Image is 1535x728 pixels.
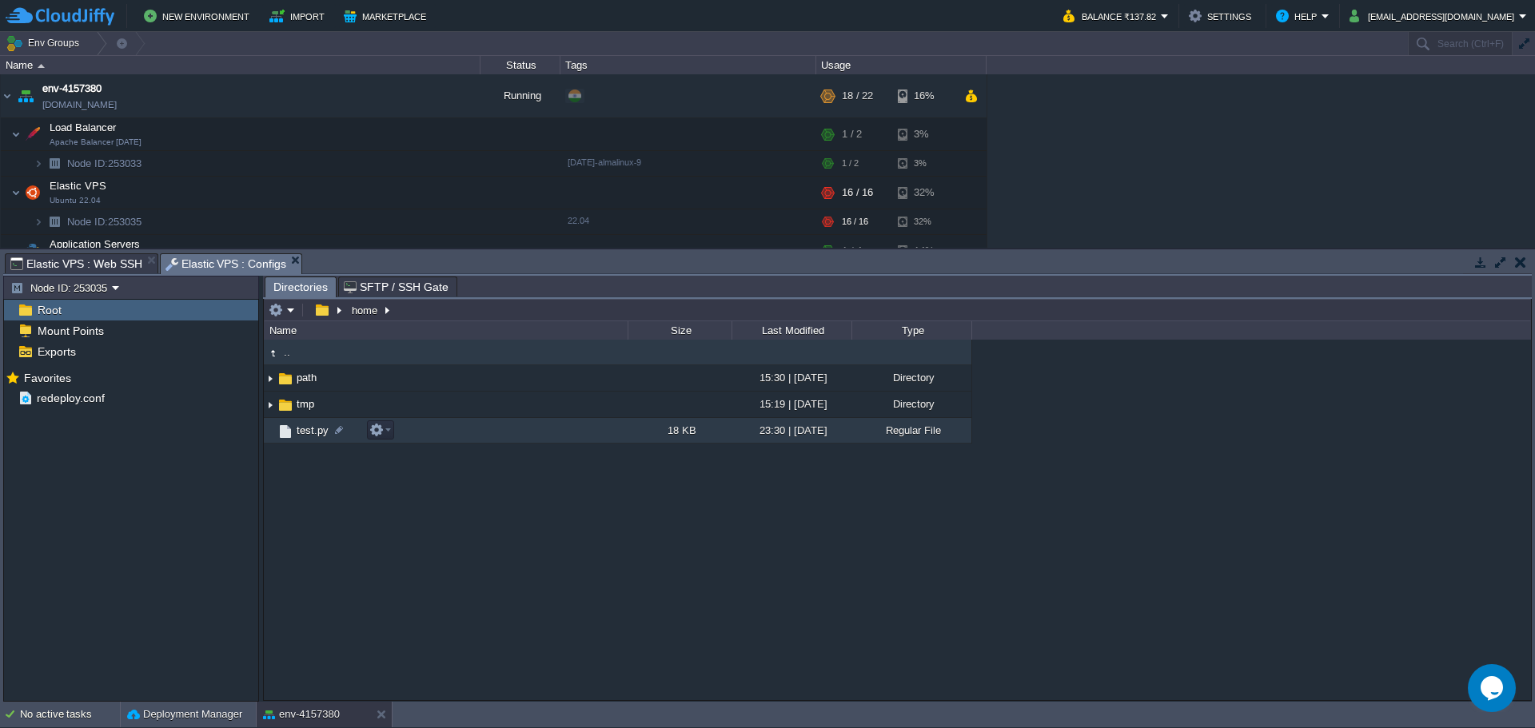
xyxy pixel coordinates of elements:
[568,216,589,225] span: 22.04
[11,235,21,267] img: AMDAwAAAACH5BAEAAAAALAAAAAABAAEAAAICRAEAOw==
[48,237,142,251] span: Application Servers
[1276,6,1322,26] button: Help
[294,424,331,437] a: test.py
[629,321,732,340] div: Size
[1189,6,1256,26] button: Settings
[568,157,641,167] span: [DATE]-almalinux-9
[898,118,950,150] div: 3%
[344,277,449,296] span: SFTP / SSH Gate
[898,151,950,176] div: 3%
[481,56,560,74] div: Status
[898,209,950,234] div: 32%
[480,74,560,117] div: Running
[281,345,293,359] a: ..
[842,151,859,176] div: 1 / 2
[6,32,85,54] button: Env Groups
[842,74,873,117] div: 18 / 22
[842,209,868,234] div: 16 / 16
[50,196,101,205] span: Ubuntu 22.04
[732,365,851,390] div: 15:30 | [DATE]
[43,151,66,176] img: AMDAwAAAACH5BAEAAAAALAAAAAABAAEAAAICRAEAOw==
[66,157,144,170] span: 253033
[851,365,971,390] div: Directory
[10,254,142,273] span: Elastic VPS : Web SSH
[66,215,144,229] a: Node ID:253035
[165,254,287,274] span: Elastic VPS : Configs
[14,74,37,117] img: AMDAwAAAACH5BAEAAAAALAAAAAABAAEAAAICRAEAOw==
[853,321,971,340] div: Type
[628,418,732,443] div: 18 KB
[898,235,950,267] div: 14%
[277,423,294,440] img: AMDAwAAAACH5BAEAAAAALAAAAAABAAEAAAICRAEAOw==
[127,706,242,722] button: Deployment Manager
[732,392,851,416] div: 15:19 | [DATE]
[22,177,44,209] img: AMDAwAAAACH5BAEAAAAALAAAAAABAAEAAAICRAEAOw==
[67,216,108,228] span: Node ID:
[43,209,66,234] img: AMDAwAAAACH5BAEAAAAALAAAAAABAAEAAAICRAEAOw==
[10,280,112,295] button: Node ID: 253035
[38,64,45,68] img: AMDAwAAAACH5BAEAAAAALAAAAAABAAEAAAICRAEAOw==
[20,702,120,727] div: No active tasks
[349,303,381,317] button: home
[6,6,114,26] img: CloudJiffy
[34,344,78,359] a: Exports
[1468,664,1519,712] iframe: chat widget
[561,56,815,74] div: Tags
[42,97,117,113] a: [DOMAIN_NAME]
[67,157,108,169] span: Node ID:
[21,372,74,384] a: Favorites
[11,118,21,150] img: AMDAwAAAACH5BAEAAAAALAAAAAABAAEAAAICRAEAOw==
[48,179,109,193] span: Elastic VPS
[1,74,14,117] img: AMDAwAAAACH5BAEAAAAALAAAAAABAAEAAAICRAEAOw==
[851,392,971,416] div: Directory
[344,6,431,26] button: Marketplace
[898,177,950,209] div: 32%
[264,299,1531,321] input: Click to enter the path
[22,118,44,150] img: AMDAwAAAACH5BAEAAAAALAAAAAABAAEAAAICRAEAOw==
[264,392,277,417] img: AMDAwAAAACH5BAEAAAAALAAAAAABAAEAAAICRAEAOw==
[1350,6,1519,26] button: [EMAIL_ADDRESS][DOMAIN_NAME]
[1063,6,1161,26] button: Balance ₹137.82
[732,418,851,443] div: 23:30 | [DATE]
[898,74,950,117] div: 16%
[842,118,862,150] div: 1 / 2
[42,81,102,97] a: env-4157380
[273,277,328,297] span: Directories
[265,321,628,340] div: Name
[269,6,329,26] button: Import
[842,235,862,267] div: 1 / 4
[66,157,144,170] a: Node ID:253033
[817,56,986,74] div: Usage
[34,303,64,317] a: Root
[34,324,106,338] a: Mount Points
[11,177,21,209] img: AMDAwAAAACH5BAEAAAAALAAAAAABAAEAAAICRAEAOw==
[264,418,277,443] img: AMDAwAAAACH5BAEAAAAALAAAAAABAAEAAAICRAEAOw==
[48,121,118,134] span: Load Balancer
[294,371,319,384] a: path
[48,238,142,250] a: Application Servers
[34,209,43,234] img: AMDAwAAAACH5BAEAAAAALAAAAAABAAEAAAICRAEAOw==
[842,177,873,209] div: 16 / 16
[21,371,74,385] span: Favorites
[294,397,317,411] a: tmp
[144,6,254,26] button: New Environment
[2,56,480,74] div: Name
[48,180,109,192] a: Elastic VPSUbuntu 22.04
[277,370,294,388] img: AMDAwAAAACH5BAEAAAAALAAAAAABAAEAAAICRAEAOw==
[34,151,43,176] img: AMDAwAAAACH5BAEAAAAALAAAAAABAAEAAAICRAEAOw==
[66,215,144,229] span: 253035
[263,706,340,722] button: env-4157380
[851,418,971,443] div: Regular File
[22,235,44,267] img: AMDAwAAAACH5BAEAAAAALAAAAAABAAEAAAICRAEAOw==
[733,321,851,340] div: Last Modified
[277,396,294,414] img: AMDAwAAAACH5BAEAAAAALAAAAAABAAEAAAICRAEAOw==
[34,391,107,405] a: redeploy.conf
